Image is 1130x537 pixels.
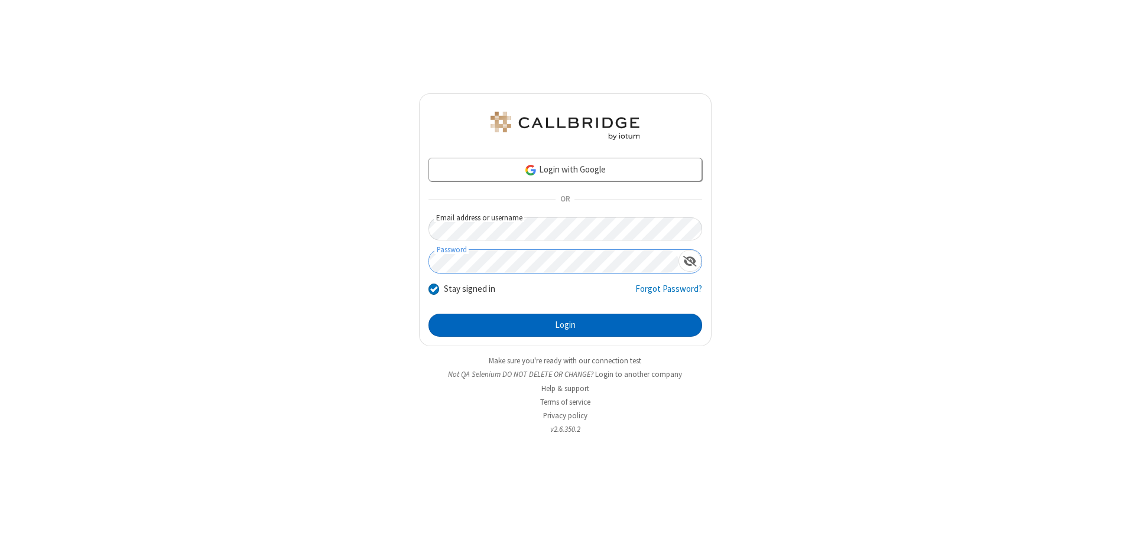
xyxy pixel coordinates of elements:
img: QA Selenium DO NOT DELETE OR CHANGE [488,112,642,140]
li: Not QA Selenium DO NOT DELETE OR CHANGE? [419,369,712,380]
span: OR [556,191,574,208]
a: Privacy policy [543,411,587,421]
input: Password [429,250,678,273]
li: v2.6.350.2 [419,424,712,435]
a: Make sure you're ready with our connection test [489,356,641,366]
a: Login with Google [428,158,702,181]
button: Login [428,314,702,337]
input: Email address or username [428,217,702,240]
a: Terms of service [540,397,590,407]
img: google-icon.png [524,164,537,177]
label: Stay signed in [444,282,495,296]
a: Help & support [541,383,589,393]
button: Login to another company [595,369,682,380]
div: Show password [678,250,702,272]
a: Forgot Password? [635,282,702,305]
